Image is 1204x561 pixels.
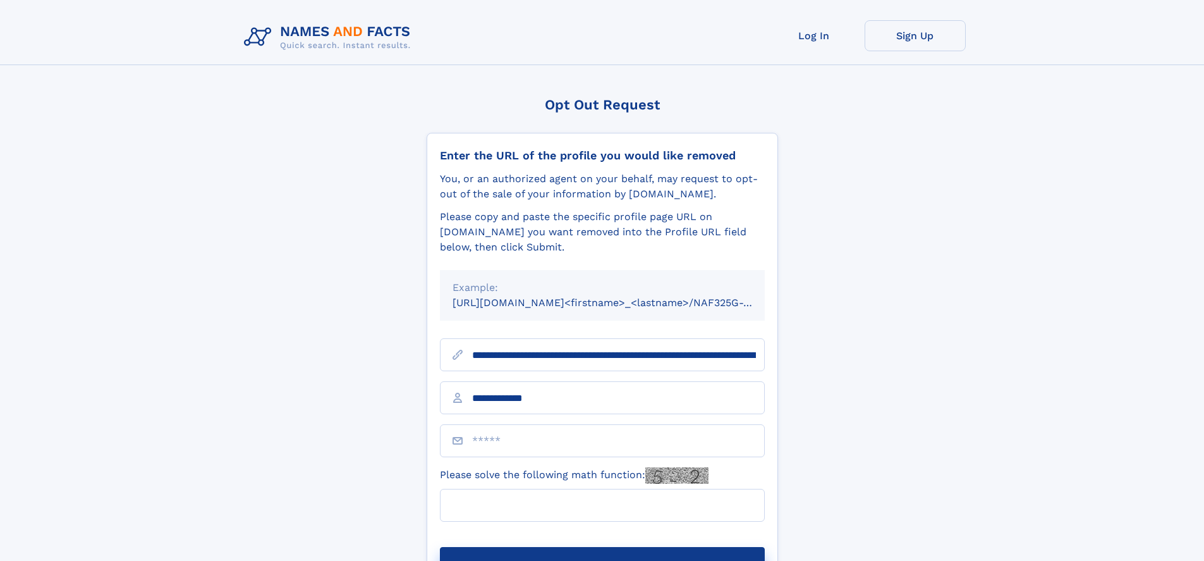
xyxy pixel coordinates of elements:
a: Sign Up [865,20,966,51]
small: [URL][DOMAIN_NAME]<firstname>_<lastname>/NAF325G-xxxxxxxx [453,297,789,309]
label: Please solve the following math function: [440,467,708,484]
div: Example: [453,280,752,295]
div: Opt Out Request [427,97,778,113]
img: Logo Names and Facts [239,20,421,54]
a: Log In [763,20,865,51]
div: Please copy and paste the specific profile page URL on [DOMAIN_NAME] you want removed into the Pr... [440,209,765,255]
div: Enter the URL of the profile you would like removed [440,149,765,163]
div: You, or an authorized agent on your behalf, may request to opt-out of the sale of your informatio... [440,171,765,202]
